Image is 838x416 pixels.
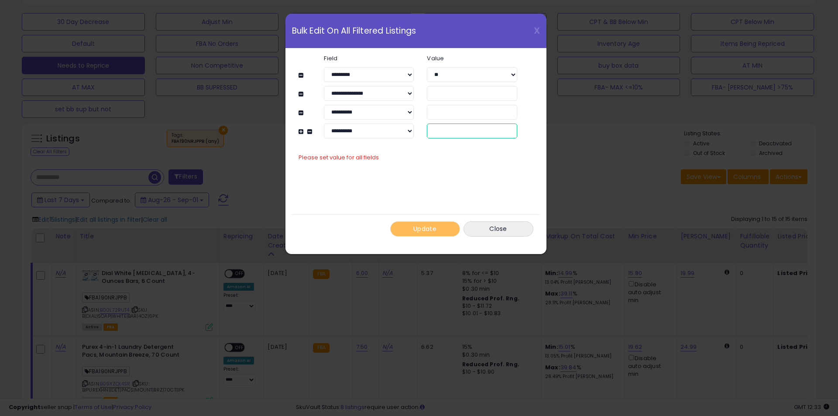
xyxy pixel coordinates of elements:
[420,55,523,61] label: Value
[534,24,540,37] span: X
[464,221,533,237] button: Close
[317,55,420,61] label: Field
[413,224,436,233] span: Update
[299,153,379,162] span: Please set value for all fields
[292,27,416,35] span: Bulk Edit On All Filtered Listings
